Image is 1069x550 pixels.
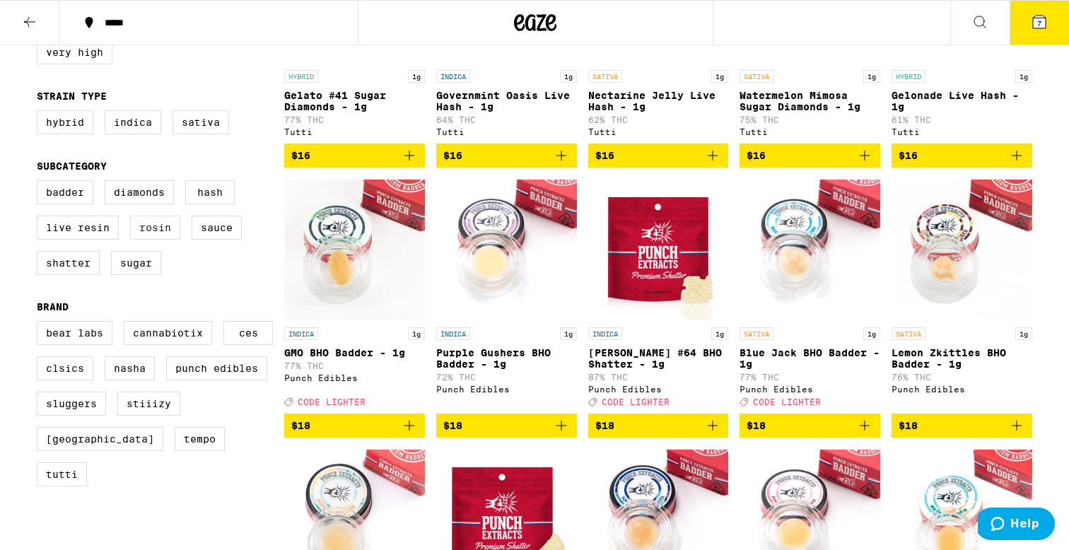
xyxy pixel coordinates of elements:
[284,70,318,83] p: HYBRID
[753,397,821,406] span: CODE LIGHTER
[740,144,880,168] button: Add to bag
[436,414,577,438] button: Add to bag
[899,150,918,161] span: $16
[747,420,766,431] span: $18
[408,70,425,83] p: 1g
[443,420,462,431] span: $18
[892,179,1032,414] a: Open page for Lemon Zkittles BHO Badder - 1g from Punch Edibles
[1015,70,1032,83] p: 1g
[892,115,1032,124] p: 61% THC
[185,180,235,204] label: Hash
[436,347,577,370] p: Purple Gushers BHO Badder - 1g
[284,373,425,382] div: Punch Edibles
[1010,1,1069,45] button: 7
[124,321,212,345] label: Cannabiotix
[740,347,880,370] p: Blue Jack BHO Badder - 1g
[284,179,425,414] a: Open page for GMO BHO Badder - 1g from Punch Edibles
[105,180,174,204] label: Diamonds
[130,216,180,240] label: Rosin
[892,70,925,83] p: HYBRID
[588,127,729,136] div: Tutti
[588,385,729,394] div: Punch Edibles
[37,321,112,345] label: Bear Labs
[284,361,425,370] p: 77% THC
[37,392,106,416] label: Sluggers
[740,373,880,382] p: 77% THC
[892,144,1032,168] button: Add to bag
[602,397,670,406] span: CODE LIGHTER
[105,110,161,134] label: Indica
[747,150,766,161] span: $16
[436,90,577,112] p: Governmint Oasis Live Hash - 1g
[284,144,425,168] button: Add to bag
[37,301,69,312] legend: Brand
[192,216,242,240] label: Sauce
[37,180,93,204] label: Badder
[105,356,155,380] label: NASHA
[740,385,880,394] div: Punch Edibles
[740,115,880,124] p: 75% THC
[711,327,728,340] p: 1g
[595,420,614,431] span: $18
[863,327,880,340] p: 1g
[740,414,880,438] button: Add to bag
[892,327,925,340] p: SATIVA
[1037,19,1041,28] span: 7
[37,90,107,102] legend: Strain Type
[588,70,622,83] p: SATIVA
[298,397,366,406] span: CODE LIGHTER
[588,90,729,112] p: Nectarine Jelly Live Hash - 1g
[284,127,425,136] div: Tutti
[436,373,577,382] p: 72% THC
[175,427,225,451] label: Tempo
[436,144,577,168] button: Add to bag
[436,179,577,320] img: Punch Edibles - Purple Gushers BHO Badder - 1g
[892,347,1032,370] p: Lemon Zkittles BHO Badder - 1g
[740,127,880,136] div: Tutti
[37,160,107,172] legend: Subcategory
[892,90,1032,112] p: Gelonade Live Hash - 1g
[588,414,729,438] button: Add to bag
[37,216,119,240] label: Live Resin
[436,127,577,136] div: Tutti
[117,392,180,416] label: STIIIZY
[892,127,1032,136] div: Tutti
[740,179,880,320] img: Punch Edibles - Blue Jack BHO Badder - 1g
[436,179,577,414] a: Open page for Purple Gushers BHO Badder - 1g from Punch Edibles
[560,327,577,340] p: 1g
[37,356,93,380] label: CLSICS
[223,321,273,345] label: CES
[588,179,729,414] a: Open page for Runtz #64 BHO Shatter - 1g from Punch Edibles
[740,70,773,83] p: SATIVA
[284,90,425,112] p: Gelato #41 Sugar Diamonds - 1g
[408,327,425,340] p: 1g
[37,251,100,275] label: Shatter
[588,327,622,340] p: INDICA
[436,70,470,83] p: INDICA
[899,420,918,431] span: $18
[711,70,728,83] p: 1g
[284,347,425,358] p: GMO BHO Badder - 1g
[595,150,614,161] span: $16
[284,414,425,438] button: Add to bag
[892,414,1032,438] button: Add to bag
[588,347,729,370] p: [PERSON_NAME] #64 BHO Shatter - 1g
[1015,327,1032,340] p: 1g
[291,150,310,161] span: $16
[892,385,1032,394] div: Punch Edibles
[436,385,577,394] div: Punch Edibles
[436,115,577,124] p: 64% THC
[37,462,87,486] label: Tutti
[892,179,1032,320] img: Punch Edibles - Lemon Zkittles BHO Badder - 1g
[588,373,729,382] p: 87% THC
[291,420,310,431] span: $18
[173,110,229,134] label: Sativa
[740,179,880,414] a: Open page for Blue Jack BHO Badder - 1g from Punch Edibles
[978,508,1055,543] iframe: Opens a widget where you can find more information
[892,373,1032,382] p: 76% THC
[111,251,161,275] label: Sugar
[740,90,880,112] p: Watermelon Mimosa Sugar Diamonds - 1g
[284,327,318,340] p: INDICA
[443,150,462,161] span: $16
